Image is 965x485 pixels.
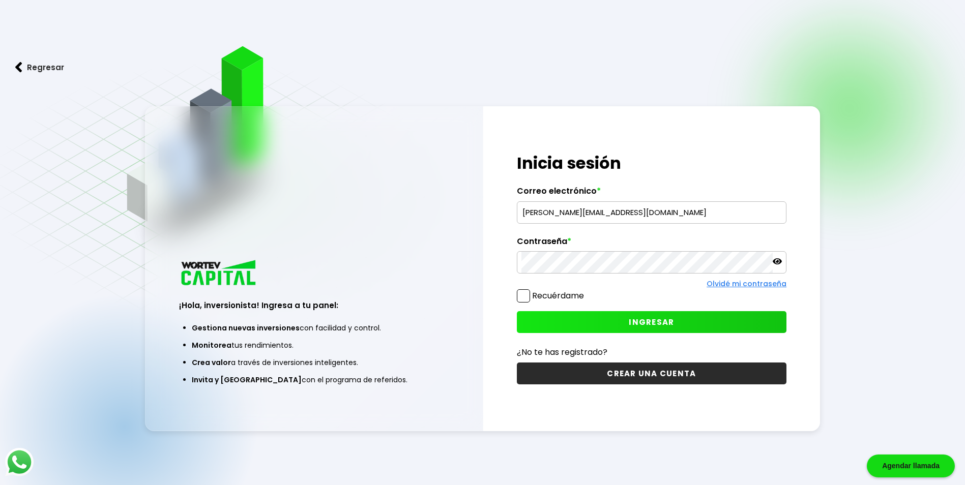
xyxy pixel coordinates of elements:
button: INGRESAR [517,311,786,333]
p: ¿No te has registrado? [517,346,786,358]
span: Crea valor [192,357,231,368]
img: logos_whatsapp-icon.242b2217.svg [5,448,34,476]
li: con facilidad y control. [192,319,436,337]
input: hola@wortev.capital [521,202,782,223]
h3: ¡Hola, inversionista! Ingresa a tu panel: [179,299,449,311]
a: ¿No te has registrado?CREAR UNA CUENTA [517,346,786,384]
span: Gestiona nuevas inversiones [192,323,300,333]
a: Olvidé mi contraseña [707,279,786,289]
li: a través de inversiones inteligentes. [192,354,436,371]
label: Recuérdame [532,290,584,301]
li: con el programa de referidos. [192,371,436,388]
img: logo_wortev_capital [179,259,259,289]
button: CREAR UNA CUENTA [517,362,786,384]
span: Monitorea [192,340,231,350]
li: tus rendimientos. [192,337,436,354]
div: Agendar llamada [867,454,955,477]
label: Contraseña [517,236,786,252]
span: Invita y [GEOGRAPHIC_DATA] [192,375,302,385]
span: INGRESAR [629,317,674,327]
img: flecha izquierda [15,62,22,73]
h1: Inicia sesión [517,151,786,175]
label: Correo electrónico [517,186,786,201]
